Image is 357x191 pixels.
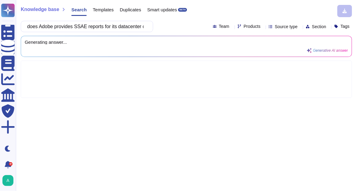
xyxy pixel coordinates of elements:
[93,7,114,12] span: Templates
[25,40,348,44] span: Generating answer...
[341,24,350,28] span: Tags
[24,21,147,32] input: Search a question or template...
[312,24,326,29] span: Section
[275,24,298,29] span: Source type
[9,162,13,166] div: 9+
[244,24,261,28] span: Products
[1,174,18,187] button: user
[71,7,87,12] span: Search
[2,175,13,186] img: user
[219,24,229,28] span: Team
[21,7,59,12] span: Knowledge base
[178,8,187,12] div: BETA
[147,7,177,12] span: Smart updates
[313,49,348,52] span: Generative AI answer
[120,7,141,12] span: Duplicates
